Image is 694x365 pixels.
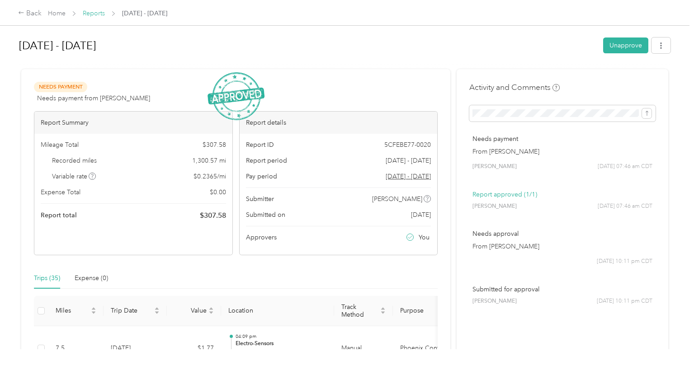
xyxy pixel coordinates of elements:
[472,134,652,144] p: Needs payment
[19,35,597,56] h1: Aug 1 - 31, 2025
[122,9,167,18] span: [DATE] - [DATE]
[603,37,648,53] button: Unapprove
[236,349,327,356] p: 04:39 pm
[48,9,66,17] a: Home
[598,163,652,171] span: [DATE] 07:46 am CDT
[380,310,386,315] span: caret-down
[210,187,226,197] span: $ 0.00
[472,285,652,294] p: Submitted for approval
[192,156,226,165] span: 1,300.57 mi
[598,202,652,211] span: [DATE] 07:46 am CDT
[48,296,104,326] th: Miles
[104,296,167,326] th: Trip Date
[34,273,60,283] div: Trips (35)
[597,257,652,266] span: [DATE] 10:11 pm CDT
[341,303,378,318] span: Track Method
[400,307,446,314] span: Purpose
[246,140,274,150] span: Report ID
[41,211,77,220] span: Report total
[411,210,431,220] span: [DATE]
[240,112,438,134] div: Report details
[167,296,221,326] th: Value
[208,310,214,315] span: caret-down
[208,306,214,311] span: caret-up
[83,9,105,17] a: Reports
[154,306,160,311] span: caret-up
[472,147,652,156] p: From [PERSON_NAME]
[194,172,226,181] span: $ 0.2365 / mi
[380,306,386,311] span: caret-up
[34,82,87,92] span: Needs Payment
[472,202,517,211] span: [PERSON_NAME]
[469,82,560,93] h4: Activity and Comments
[386,172,431,181] span: Go to pay period
[221,296,334,326] th: Location
[246,233,277,242] span: Approvers
[597,297,652,305] span: [DATE] 10:11 pm CDT
[334,296,393,326] th: Track Method
[246,172,277,181] span: Pay period
[386,156,431,165] span: [DATE] - [DATE]
[200,210,226,221] span: $ 307.58
[41,187,80,197] span: Expense Total
[37,94,150,103] span: Needs payment from [PERSON_NAME]
[472,163,517,171] span: [PERSON_NAME]
[643,314,694,365] iframe: Everlance-gr Chat Button Frame
[472,229,652,239] p: Needs approval
[41,140,79,150] span: Mileage Total
[34,112,232,134] div: Report Summary
[91,310,96,315] span: caret-down
[91,306,96,311] span: caret-up
[203,140,226,150] span: $ 307.58
[111,307,152,314] span: Trip Date
[472,190,652,199] p: Report approved (1/1)
[52,156,97,165] span: Recorded miles
[372,194,422,204] span: [PERSON_NAME]
[236,340,327,348] p: Electro-Sensors
[246,194,274,204] span: Submitter
[18,8,42,19] div: Back
[472,297,517,305] span: [PERSON_NAME]
[56,307,89,314] span: Miles
[384,140,431,150] span: 5CFEBE77-0020
[246,156,287,165] span: Report period
[246,210,285,220] span: Submitted on
[75,273,108,283] div: Expense (0)
[208,72,264,121] img: ApprovedStamp
[236,333,327,340] p: 04:09 pm
[174,307,207,314] span: Value
[52,172,96,181] span: Variable rate
[419,233,430,242] span: You
[472,242,652,251] p: From [PERSON_NAME]
[154,310,160,315] span: caret-down
[393,296,461,326] th: Purpose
